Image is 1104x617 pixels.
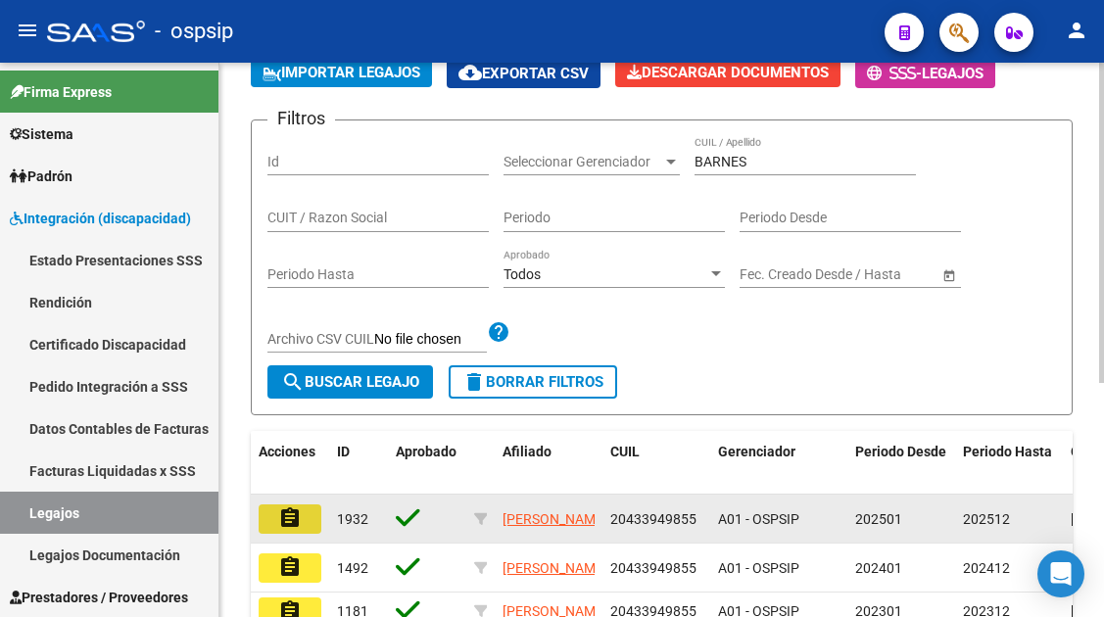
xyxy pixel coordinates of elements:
span: [PERSON_NAME] [503,560,607,576]
span: Descargar Documentos [627,64,829,81]
span: - [867,65,922,82]
span: 202401 [855,560,902,576]
span: 202512 [963,511,1010,527]
span: Todos [504,266,541,282]
mat-icon: help [487,320,510,344]
h3: Filtros [267,105,335,132]
span: Aprobado [396,444,456,459]
datatable-header-cell: Gerenciador [710,431,847,496]
span: Periodo Desde [855,444,946,459]
span: Buscar Legajo [281,373,419,391]
span: Archivo CSV CUIL [267,331,374,347]
span: A01 - OSPSIP [718,560,799,576]
button: Buscar Legajo [267,365,433,399]
mat-icon: cloud_download [458,61,482,84]
input: End date [817,266,913,283]
button: Descargar Documentos [615,58,840,87]
span: Gerenciador [718,444,795,459]
span: Borrar Filtros [462,373,603,391]
span: Exportar CSV [458,65,589,82]
datatable-header-cell: ID [329,431,388,496]
mat-icon: assignment [278,555,302,579]
button: -Legajos [855,58,995,88]
datatable-header-cell: Periodo Desde [847,431,955,496]
span: Prestadores / Proveedores [10,587,188,608]
datatable-header-cell: Acciones [251,431,329,496]
span: 1932 [337,511,368,527]
span: Acciones [259,444,315,459]
span: Padrón [10,166,72,187]
button: Exportar CSV [447,58,600,88]
mat-icon: person [1065,19,1088,42]
datatable-header-cell: CUIL [602,431,710,496]
span: Periodo Hasta [963,444,1052,459]
span: Afiliado [503,444,552,459]
span: Sistema [10,123,73,145]
span: 1492 [337,560,368,576]
span: Legajos [922,65,984,82]
span: 20433949855 [610,560,696,576]
span: CUIL [610,444,640,459]
button: Borrar Filtros [449,365,617,399]
datatable-header-cell: Periodo Hasta [955,431,1063,496]
span: Integración (discapacidad) [10,208,191,229]
span: Seleccionar Gerenciador [504,154,662,170]
mat-icon: menu [16,19,39,42]
datatable-header-cell: Aprobado [388,431,466,496]
span: [PERSON_NAME] [503,511,607,527]
mat-icon: search [281,370,305,394]
button: IMPORTAR LEGAJOS [251,58,432,87]
span: ID [337,444,350,459]
mat-icon: delete [462,370,486,394]
span: 20433949855 [610,511,696,527]
button: Open calendar [938,264,959,285]
span: 202501 [855,511,902,527]
span: - ospsip [155,10,233,53]
span: 202412 [963,560,1010,576]
div: Open Intercom Messenger [1037,550,1084,597]
span: Firma Express [10,81,112,103]
input: Archivo CSV CUIL [374,331,487,349]
mat-icon: assignment [278,506,302,530]
datatable-header-cell: Afiliado [495,431,602,496]
span: A01 - OSPSIP [718,511,799,527]
span: IMPORTAR LEGAJOS [263,64,420,81]
input: Start date [740,266,800,283]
